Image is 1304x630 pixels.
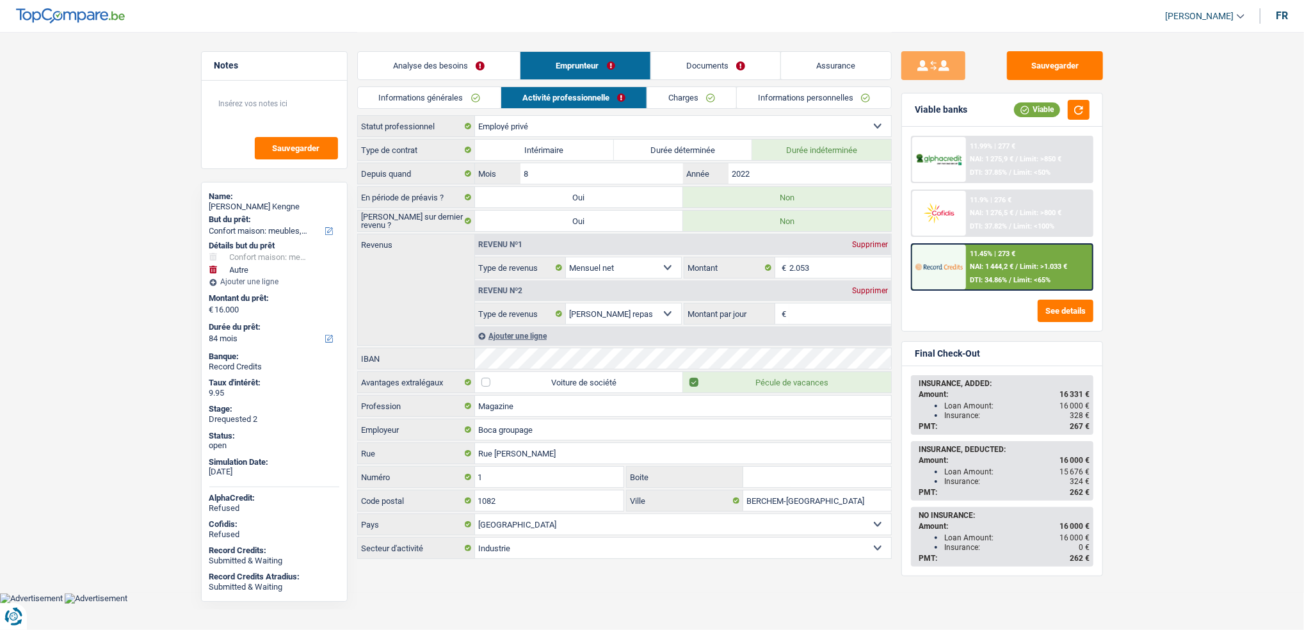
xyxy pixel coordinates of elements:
label: Montant [684,257,775,278]
div: PMT: [919,554,1090,563]
div: INSURANCE, ADDED: [919,379,1090,388]
div: Refused [209,529,339,540]
label: Durée indéterminée [752,140,891,160]
div: AlphaCredit: [209,493,339,503]
span: DTI: 37.82% [970,222,1007,230]
div: Refused [209,503,339,513]
span: Limit: >1.033 € [1020,262,1067,271]
span: / [1015,155,1018,163]
span: 324 € [1070,477,1090,486]
span: 16 000 € [1059,522,1090,531]
div: Amount: [919,390,1090,399]
div: Final Check-Out [915,348,980,359]
input: MM [520,163,682,184]
span: 16 000 € [1059,401,1090,410]
a: Analyse des besoins [358,52,520,79]
img: Advertisement [65,594,127,604]
a: Emprunteur [520,52,650,79]
span: NAI: 1 444,2 € [970,262,1013,271]
div: Ajouter une ligne [475,327,891,345]
label: Profession [358,396,475,416]
h5: Notes [214,60,334,71]
span: / [1009,276,1011,284]
label: Employeur [358,419,475,440]
div: open [209,440,339,451]
button: See details [1038,300,1093,322]
a: Charges [647,87,736,108]
img: TopCompare Logo [16,8,125,24]
span: Sauvegarder [273,144,320,152]
label: Non [683,211,891,231]
div: 9.95 [209,388,339,398]
div: Record Credits [209,362,339,372]
span: 328 € [1070,411,1090,420]
label: Secteur d'activité [358,538,475,558]
div: Taux d'intérêt: [209,378,339,388]
div: PMT: [919,488,1090,497]
span: € [209,305,214,315]
a: Informations personnelles [737,87,891,108]
span: Limit: <50% [1013,168,1050,177]
label: Ville [627,490,743,511]
div: Record Credits: [209,545,339,556]
div: Simulation Date: [209,457,339,467]
span: [PERSON_NAME] [1165,11,1234,22]
div: Amount: [919,456,1090,465]
div: Drequested 2 [209,414,339,424]
label: Oui [475,211,683,231]
button: Sauvegarder [1007,51,1103,80]
div: Loan Amount: [944,401,1090,410]
div: Banque: [209,351,339,362]
span: / [1015,262,1018,271]
div: Submitted & Waiting [209,556,339,566]
label: En période de préavis ? [358,187,475,207]
span: 262 € [1070,488,1090,497]
label: Rue [358,443,475,464]
label: Type de revenus [475,257,566,278]
label: Revenus [358,234,474,249]
span: 16 000 € [1059,456,1090,465]
div: 11.9% | 276 € [970,196,1011,204]
div: Record Credits Atradius: [209,572,339,582]
label: Oui [475,187,683,207]
div: 11.45% | 273 € [970,250,1015,258]
div: Viable [1014,102,1060,117]
span: NAI: 1 276,5 € [970,209,1013,217]
span: NAI: 1 275,9 € [970,155,1013,163]
label: Boite [627,467,743,487]
label: Pays [358,514,475,535]
span: € [775,303,789,324]
span: Limit: <65% [1013,276,1050,284]
label: But du prêt: [209,214,337,225]
div: Stage: [209,404,339,414]
label: Durée du prêt: [209,322,337,332]
div: fr [1276,10,1288,22]
a: Informations générales [358,87,501,108]
label: Depuis quand [358,163,475,184]
div: Loan Amount: [944,467,1090,476]
div: Amount: [919,522,1090,531]
div: Insurance: [944,543,1090,552]
span: Limit: <100% [1013,222,1054,230]
span: 262 € [1070,554,1090,563]
label: Type de contrat [358,140,475,160]
span: 0 € [1079,543,1090,552]
label: Année [683,163,728,184]
label: Voiture de société [475,372,683,392]
span: 267 € [1070,422,1090,431]
label: Intérimaire [475,140,614,160]
span: 16 331 € [1059,390,1090,399]
label: Durée déterminée [614,140,753,160]
label: Montant du prêt: [209,293,337,303]
img: Cofidis [915,201,963,225]
label: Mois [475,163,520,184]
label: Numéro [358,467,475,487]
div: PMT: [919,422,1090,431]
input: AAAA [728,163,890,184]
span: DTI: 37.85% [970,168,1007,177]
div: Cofidis: [209,519,339,529]
div: [DATE] [209,467,339,477]
div: Loan Amount: [944,533,1090,542]
label: Non [683,187,891,207]
label: Pécule de vacances [683,372,891,392]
